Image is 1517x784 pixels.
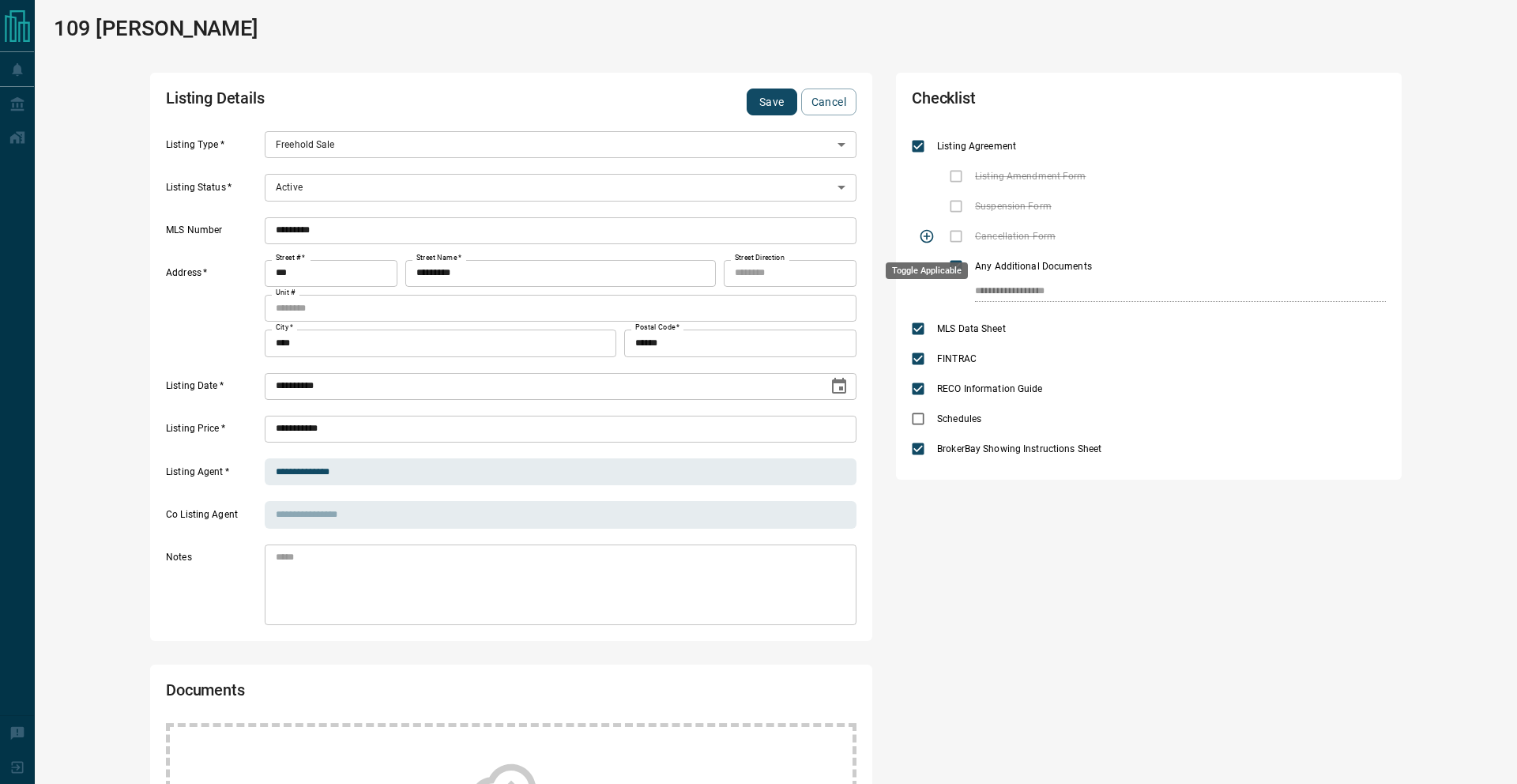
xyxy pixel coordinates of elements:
[971,259,1096,273] span: Any Additional Documents
[416,253,461,263] label: Street Name
[823,371,855,402] button: Choose date, selected date is Jul 23, 2025
[886,262,968,279] div: Toggle Applicable
[912,89,1196,115] h2: Checklist
[166,465,261,486] label: Listing Agent
[933,139,1020,153] span: Listing Agreement
[747,89,797,115] button: Save
[166,680,580,707] h2: Documents
[276,322,293,333] label: City
[971,169,1090,183] span: Listing Amendment Form
[635,322,679,333] label: Postal Code
[933,412,985,426] span: Schedules
[933,442,1105,456] span: BrokerBay Showing Instructions Sheet
[166,224,261,244] label: MLS Number
[971,199,1056,213] span: Suspension Form
[933,322,1010,336] span: MLS Data Sheet
[166,181,261,202] label: Listing Status
[801,89,856,115] button: Cancel
[933,352,981,366] span: FINTRAC
[265,131,856,158] div: Freehold Sale
[166,551,261,625] label: Notes
[166,422,261,443] label: Listing Price
[265,174,856,201] div: Active
[912,221,942,251] span: Toggle Applicable
[166,379,261,400] label: Listing Date
[166,89,580,115] h2: Listing Details
[166,138,261,159] label: Listing Type
[735,253,785,263] label: Street Direction
[276,253,305,263] label: Street #
[933,382,1046,396] span: RECO Information Guide
[166,266,261,356] label: Address
[54,16,258,41] h1: 109 [PERSON_NAME]
[166,508,261,529] label: Co Listing Agent
[971,229,1060,243] span: Cancellation Form
[975,281,1353,302] input: checklist input
[276,288,295,298] label: Unit #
